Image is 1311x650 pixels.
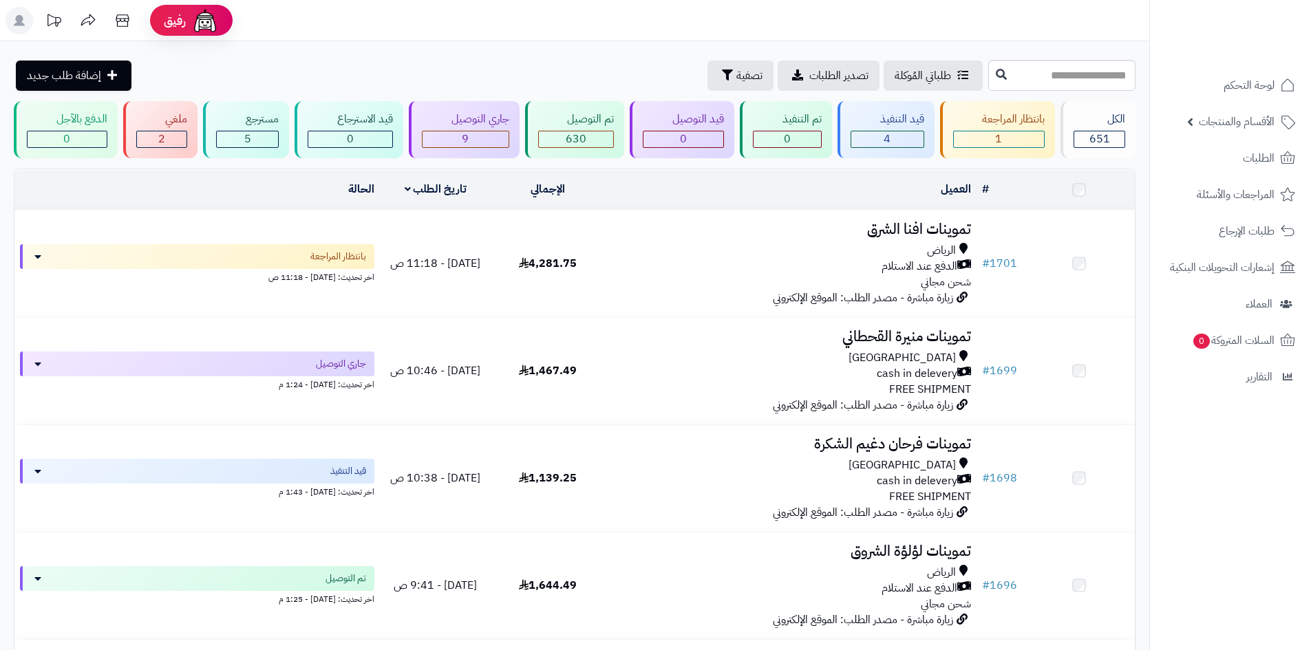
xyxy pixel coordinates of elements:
a: # [982,181,989,197]
span: 1,644.49 [519,577,577,594]
span: 630 [566,131,586,147]
span: # [982,255,990,272]
span: [DATE] - 10:38 ص [390,470,480,486]
span: 4 [884,131,891,147]
span: طلباتي المُوكلة [895,67,951,84]
div: ملغي [136,111,188,127]
a: السلات المتروكة0 [1158,324,1303,357]
span: 1,139.25 [519,470,577,486]
span: cash in delevery [877,366,957,382]
span: FREE SHIPMENT [889,488,971,505]
a: العملاء [1158,288,1303,321]
a: تحديثات المنصة [36,7,71,38]
span: العملاء [1246,294,1272,314]
a: إشعارات التحويلات البنكية [1158,251,1303,284]
div: 4 [851,131,924,147]
div: 9 [423,131,509,147]
div: 630 [539,131,614,147]
span: 0 [784,131,791,147]
div: مسترجع [216,111,279,127]
button: تصفية [707,61,774,91]
div: 0 [308,131,392,147]
a: قيد التنفيذ 4 [835,101,937,158]
span: [DATE] - 10:46 ص [390,362,480,379]
span: إشعارات التحويلات البنكية [1170,258,1275,277]
a: المراجعات والأسئلة [1158,178,1303,211]
a: #1701 [982,255,1017,272]
div: اخر تحديث: [DATE] - 1:43 م [20,484,374,498]
div: بانتظار المراجعة [953,111,1045,127]
a: تاريخ الطلب [405,181,467,197]
span: التقارير [1246,367,1272,387]
div: 0 [754,131,821,147]
div: قيد التوصيل [643,111,724,127]
div: اخر تحديث: [DATE] - 1:25 م [20,591,374,605]
a: بانتظار المراجعة 1 [937,101,1058,158]
a: تصدير الطلبات [778,61,880,91]
a: #1699 [982,362,1017,379]
a: طلبات الإرجاع [1158,215,1303,248]
span: الرياض [927,243,956,259]
div: قيد التنفيذ [851,111,924,127]
div: جاري التوصيل [422,111,509,127]
span: زيارة مباشرة - مصدر الطلب: الموقع الإلكتروني [773,397,953,413]
span: cash in delevery [877,473,957,489]
span: 4,281.75 [519,255,577,272]
span: قيد التنفيذ [330,464,366,478]
div: 5 [217,131,278,147]
a: الطلبات [1158,142,1303,175]
a: طلباتي المُوكلة [884,61,983,91]
a: ملغي 2 [120,101,201,158]
span: بانتظار المراجعة [310,250,366,263]
span: المراجعات والأسئلة [1197,185,1275,204]
span: زيارة مباشرة - مصدر الطلب: الموقع الإلكتروني [773,504,953,521]
div: تم التنفيذ [753,111,822,127]
a: قيد التوصيل 0 [627,101,737,158]
div: اخر تحديث: [DATE] - 1:24 م [20,376,374,391]
a: تم التوصيل 630 [522,101,628,158]
a: تم التنفيذ 0 [737,101,835,158]
div: قيد الاسترجاع [308,111,393,127]
div: الدفع بالآجل [27,111,107,127]
div: 1 [954,131,1045,147]
a: قيد الاسترجاع 0 [292,101,406,158]
span: زيارة مباشرة - مصدر الطلب: الموقع الإلكتروني [773,290,953,306]
span: 5 [244,131,251,147]
h3: تموينات لؤلؤة الشروق [609,543,971,559]
span: 1,467.49 [519,362,577,379]
span: شحن مجاني [921,274,971,290]
span: 0 [680,131,687,147]
img: ai-face.png [191,7,219,34]
div: 0 [643,131,723,147]
span: 0 [347,131,354,147]
span: 9 [462,131,469,147]
span: 651 [1089,131,1110,147]
a: #1696 [982,577,1017,594]
span: شحن مجاني [921,596,971,612]
a: إضافة طلب جديد [16,61,131,91]
img: logo-2.png [1217,32,1298,61]
div: اخر تحديث: [DATE] - 11:18 ص [20,269,374,283]
a: الحالة [348,181,374,197]
span: إضافة طلب جديد [27,67,101,84]
span: [GEOGRAPHIC_DATA] [849,350,956,366]
a: مسترجع 5 [200,101,292,158]
span: # [982,577,990,594]
span: رفيق [164,12,186,29]
span: تصدير الطلبات [809,67,868,84]
span: [DATE] - 11:18 ص [390,255,480,272]
span: # [982,362,990,379]
span: تم التوصيل [326,572,366,585]
span: طلبات الإرجاع [1219,221,1275,241]
span: الطلبات [1243,149,1275,168]
a: الدفع بالآجل 0 [11,101,120,158]
a: التقارير [1158,360,1303,393]
h3: تموينات منيرة القحطاني [609,329,971,345]
span: جاري التوصيل [316,357,366,371]
span: [GEOGRAPHIC_DATA] [849,457,956,473]
span: 2 [158,131,165,147]
span: [DATE] - 9:41 ص [394,577,477,594]
div: 2 [137,131,187,147]
h3: تموينات فرحان دغيم الشكرة [609,436,971,452]
div: تم التوصيل [538,111,615,127]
